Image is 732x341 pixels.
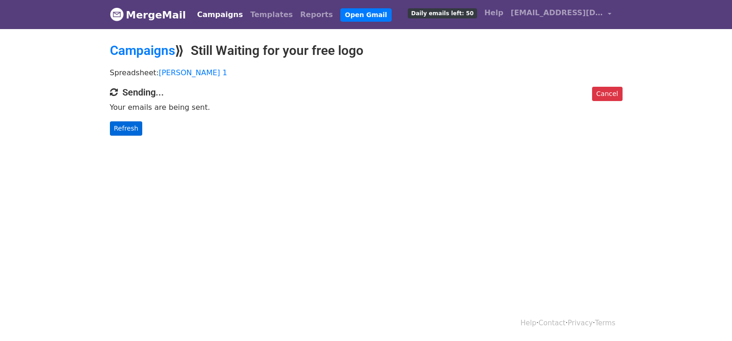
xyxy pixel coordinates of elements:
img: MergeMail logo [110,7,124,21]
h4: Sending... [110,87,623,98]
span: Daily emails left: 50 [408,8,477,18]
span: [EMAIL_ADDRESS][DOMAIN_NAME] [511,7,603,18]
a: Privacy [568,319,593,327]
a: Cancel [592,87,622,101]
a: MergeMail [110,5,186,24]
p: Spreadsheet: [110,68,623,78]
a: Contact [538,319,565,327]
a: [EMAIL_ADDRESS][DOMAIN_NAME] [507,4,615,25]
p: Your emails are being sent. [110,102,623,112]
a: Campaigns [194,6,247,24]
h2: ⟫ Still Waiting for your free logo [110,43,623,59]
a: Open Gmail [340,8,392,22]
a: [PERSON_NAME] 1 [159,68,227,77]
a: Campaigns [110,43,175,58]
a: Daily emails left: 50 [404,4,480,22]
a: Reports [296,6,337,24]
a: Help [481,4,507,22]
a: Refresh [110,121,143,136]
a: Templates [247,6,296,24]
a: Terms [595,319,615,327]
a: Help [520,319,536,327]
iframe: Chat Widget [686,297,732,341]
